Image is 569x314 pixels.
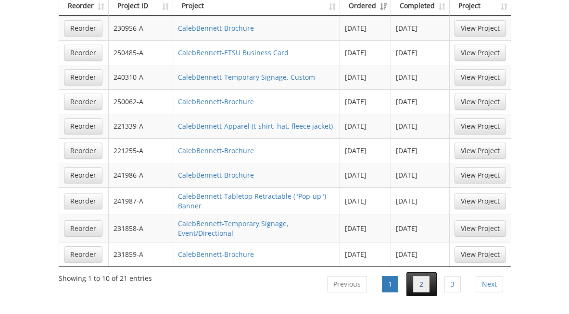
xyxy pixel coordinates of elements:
[109,40,173,65] td: 250485-A
[444,276,461,292] a: 3
[178,72,315,82] a: CalebBennett-Temporary Signage, Custom
[178,24,254,33] a: CalebBennett-Brochure
[391,163,450,187] td: [DATE]
[455,143,506,159] a: View Project
[109,187,173,215] td: 241987-A
[109,16,173,40] td: 230956-A
[178,170,254,180] a: CalebBennett-Brochure
[340,114,391,138] td: [DATE]
[391,242,450,266] td: [DATE]
[455,94,506,110] a: View Project
[340,163,391,187] td: [DATE]
[340,138,391,163] td: [DATE]
[391,16,450,40] td: [DATE]
[413,276,430,292] a: 2
[109,215,173,242] td: 231858-A
[391,40,450,65] td: [DATE]
[382,276,398,292] a: 1
[64,20,102,36] a: Reorder
[64,246,102,263] a: Reorder
[178,48,289,57] a: CalebBennett-ETSU Business Card
[391,89,450,114] td: [DATE]
[455,167,506,183] a: View Project
[178,192,326,210] a: CalebBennett-Tabletop Retractable ("Pop-up") Banner
[476,276,503,292] a: Next
[64,94,102,110] a: Reorder
[455,118,506,134] a: View Project
[109,163,173,187] td: 241986-A
[109,89,173,114] td: 250062-A
[59,270,152,283] div: Showing 1 to 10 of 21 entries
[340,215,391,242] td: [DATE]
[178,250,254,259] a: CalebBennett-Brochure
[455,193,506,209] a: View Project
[109,242,173,266] td: 231859-A
[109,138,173,163] td: 221255-A
[109,65,173,89] td: 240310-A
[64,118,102,134] a: Reorder
[64,167,102,183] a: Reorder
[391,187,450,215] td: [DATE]
[391,215,450,242] td: [DATE]
[455,45,506,61] a: View Project
[391,65,450,89] td: [DATE]
[340,16,391,40] td: [DATE]
[340,242,391,266] td: [DATE]
[109,114,173,138] td: 221339-A
[455,20,506,36] a: View Project
[455,246,506,263] a: View Project
[391,114,450,138] td: [DATE]
[391,138,450,163] td: [DATE]
[340,89,391,114] td: [DATE]
[178,219,289,238] a: CalebBennett-Temporary Signage, Event/Directional
[340,65,391,89] td: [DATE]
[340,40,391,65] td: [DATE]
[327,276,367,292] a: Previous
[64,69,102,85] a: Reorder
[64,193,102,209] a: Reorder
[178,97,254,106] a: CalebBennett-Brochure
[455,220,506,237] a: View Project
[64,220,102,237] a: Reorder
[178,121,333,131] a: CalebBennett-Apparel (t-shirt, hat, fleece jacket)
[64,143,102,159] a: Reorder
[340,187,391,215] td: [DATE]
[64,45,102,61] a: Reorder
[178,146,254,155] a: CalebBennett-Brochure
[455,69,506,85] a: View Project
